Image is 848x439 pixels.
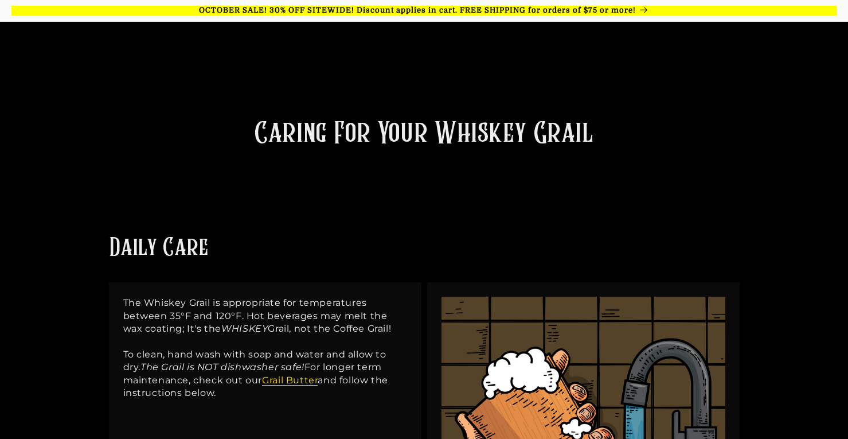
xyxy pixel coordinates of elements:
[262,375,318,386] a: Grail Butter
[11,6,837,15] p: OCTOBER SALE! 30% OFF SITEWIDE! Discount applies in cart. FREE SHIPPING for orders of $75 or more!
[123,297,407,399] p: The Whiskey Grail is appropriate for temperatures between 35°F and 120°F. Hot beverages may melt ...
[201,115,648,154] h2: Caring For Your Whiskey Grail
[221,323,268,334] em: WHISKEY
[140,362,304,372] em: The Grail is NOT dishwasher safe!
[109,232,209,265] h2: Daily Care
